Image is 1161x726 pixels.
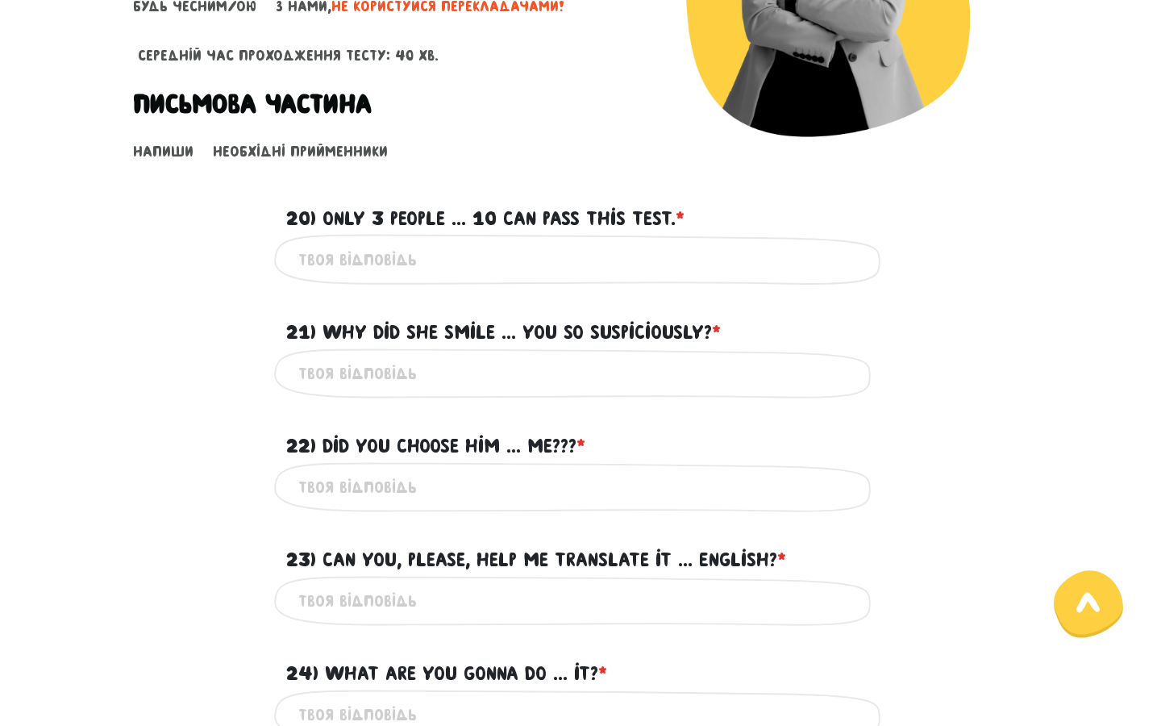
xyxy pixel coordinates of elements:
[298,241,863,277] input: Твоя відповідь
[286,203,685,234] label: 20) Only 3 people ... 10 can pass this test.
[298,356,863,392] input: Твоя відповідь
[286,431,585,461] label: 22) Did you choose him ... me???
[286,544,786,575] label: 23) Can you, please, help me translate it ... English?
[298,583,863,620] input: Твоя відповідь
[133,140,388,165] p: Напиши необхідні прийменники
[133,88,372,120] h3: Письмова частина
[286,658,607,689] label: 24) What are you gonna do ... it?
[298,469,863,506] input: Твоя відповідь
[286,317,721,348] label: 21) Why did she smile ... you so suspiciously?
